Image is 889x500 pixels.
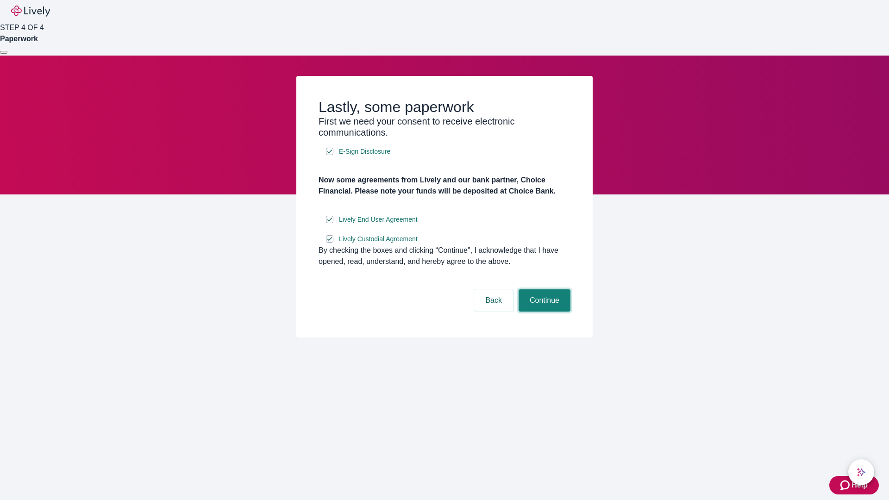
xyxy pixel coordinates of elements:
[337,214,419,225] a: e-sign disclosure document
[319,245,570,267] div: By checking the boxes and clicking “Continue", I acknowledge that I have opened, read, understand...
[519,289,570,312] button: Continue
[474,289,513,312] button: Back
[840,480,851,491] svg: Zendesk support icon
[857,468,866,477] svg: Lively AI Assistant
[829,476,879,494] button: Zendesk support iconHelp
[319,98,570,116] h2: Lastly, some paperwork
[339,234,418,244] span: Lively Custodial Agreement
[339,215,418,225] span: Lively End User Agreement
[337,233,419,245] a: e-sign disclosure document
[337,146,392,157] a: e-sign disclosure document
[319,175,570,197] h4: Now some agreements from Lively and our bank partner, Choice Financial. Please note your funds wi...
[11,6,50,17] img: Lively
[339,147,390,156] span: E-Sign Disclosure
[851,480,868,491] span: Help
[848,459,874,485] button: chat
[319,116,570,138] h3: First we need your consent to receive electronic communications.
